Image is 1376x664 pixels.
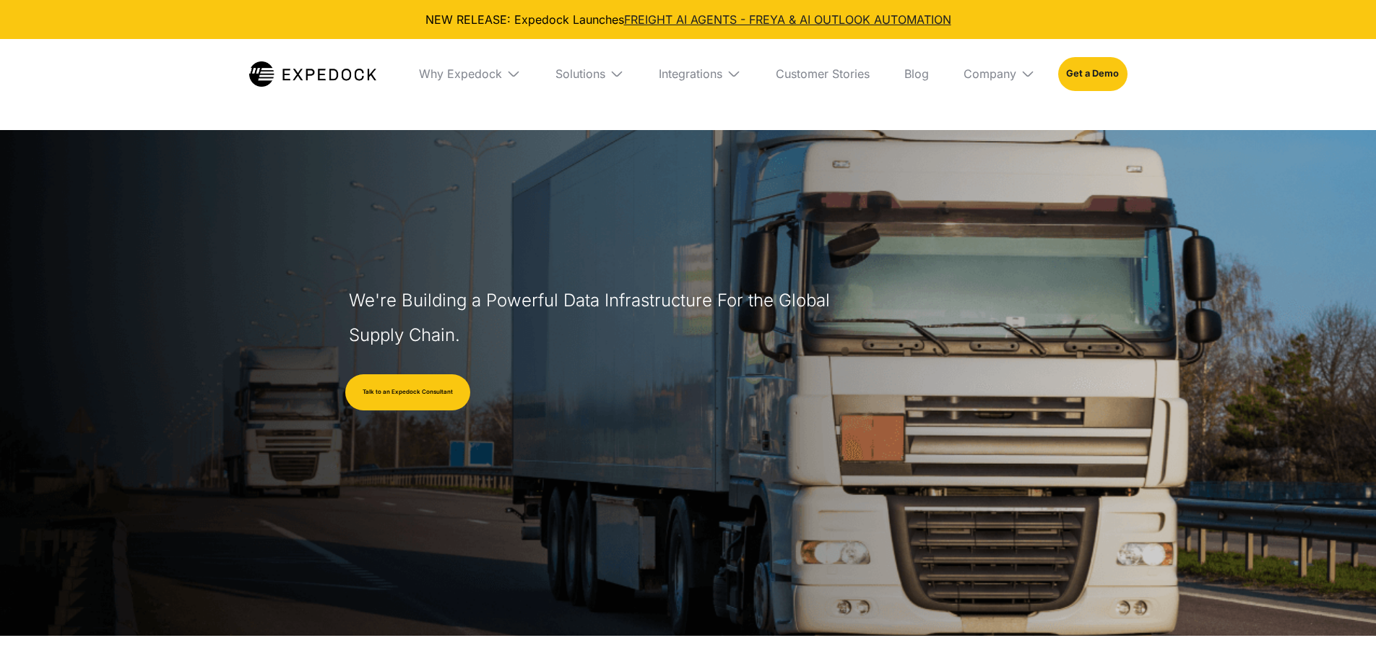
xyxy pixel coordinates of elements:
div: Chat-Widget [1304,595,1376,664]
a: FREIGHT AI AGENTS - FREYA & AI OUTLOOK AUTOMATION [624,12,951,27]
a: Get a Demo [1058,57,1127,90]
iframe: Chat Widget [1304,595,1376,664]
a: Blog [893,39,940,108]
div: NEW RELEASE: Expedock Launches [12,12,1364,27]
div: Integrations [647,39,753,108]
div: Why Expedock [419,66,502,81]
div: Company [952,39,1047,108]
div: Integrations [659,66,722,81]
div: Solutions [555,66,605,81]
a: Talk to an Expedock Consultant [345,374,470,410]
div: Why Expedock [407,39,532,108]
div: Solutions [544,39,636,108]
div: Company [964,66,1016,81]
h1: We're Building a Powerful Data Infrastructure For the Global Supply Chain. [349,283,837,353]
a: Customer Stories [764,39,881,108]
